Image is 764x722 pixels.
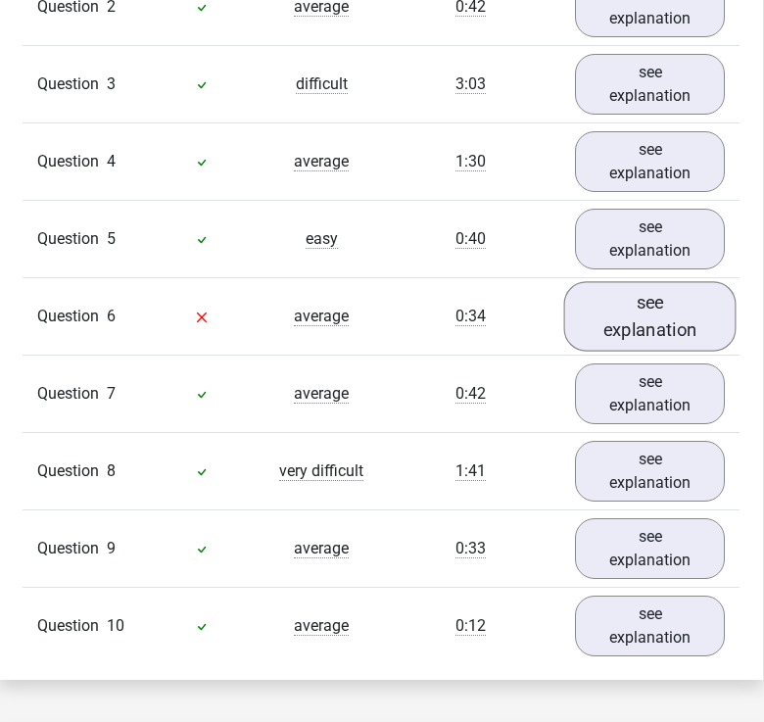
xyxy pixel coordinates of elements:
a: see explanation [575,596,725,656]
span: Question [37,305,107,328]
a: see explanation [575,363,725,424]
span: 0:34 [455,307,486,326]
a: see explanation [575,518,725,579]
span: Question [37,537,107,560]
a: see explanation [575,54,725,115]
span: Question [37,459,107,483]
span: 1:30 [455,152,486,171]
span: average [294,539,349,558]
a: see explanation [575,131,725,192]
span: 0:40 [455,229,486,249]
span: Question [37,227,107,251]
span: very difficult [279,461,363,481]
span: average [294,384,349,404]
span: 3:03 [455,74,486,94]
span: 0:12 [455,616,486,636]
span: 4 [107,152,116,170]
span: 5 [107,229,116,248]
span: 6 [107,307,116,325]
span: difficult [296,74,348,94]
span: Question [37,614,107,638]
span: Question [37,150,107,173]
a: see explanation [575,209,725,269]
span: 7 [107,384,116,403]
span: easy [306,229,338,249]
span: 3 [107,74,116,93]
span: average [294,152,349,171]
a: see explanation [564,282,737,352]
span: average [294,616,349,636]
a: see explanation [575,441,725,502]
span: average [294,307,349,326]
span: 8 [107,461,116,480]
span: 9 [107,539,116,557]
span: Question [37,382,107,406]
span: Question [37,72,107,96]
span: 0:42 [455,384,486,404]
span: 0:33 [455,539,486,558]
span: 10 [107,616,124,635]
span: 1:41 [455,461,486,481]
